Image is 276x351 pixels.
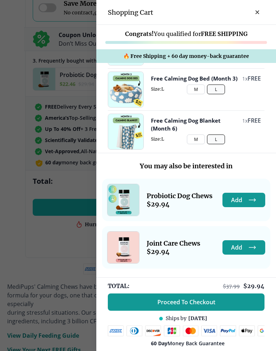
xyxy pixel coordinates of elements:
span: You qualified for [125,30,248,37]
span: $ 29.94 [147,247,200,256]
button: close-cart [250,5,264,19]
h3: Shopping Cart [108,8,153,17]
span: Money Back Guarantee [151,340,225,347]
span: Add [231,196,242,204]
span: Proceed To Checkout [157,298,215,306]
strong: Congrats! [125,30,154,37]
img: apple [239,325,255,336]
img: visa [201,325,217,336]
button: Free Calming Dog Blanket (Month 6) [151,117,239,132]
span: Size: L [151,136,261,142]
span: $ 29.94 [147,200,212,208]
a: Joint Care Chews$29.94 [147,239,200,256]
span: 1 x [242,117,248,124]
img: amex [108,325,124,336]
h3: You may also be interested in [102,162,270,170]
img: Free Calming Dog Bed (Month 3) [108,72,143,107]
button: Add [222,240,265,255]
span: FREE [248,74,261,82]
img: discover [145,325,161,336]
span: Joint Care Chews [147,239,200,247]
a: Joint Care Chews [107,231,139,264]
button: L [207,135,225,144]
img: google [258,325,274,336]
button: Proceed To Checkout [108,293,264,311]
img: Joint Care Chews [107,232,139,263]
span: FREE [248,117,261,124]
img: mastercard [183,325,199,336]
img: paypal [220,325,236,336]
img: diners-club [126,325,142,336]
strong: FREE SHIPPING [201,30,248,37]
img: Probiotic Dog Chews [107,184,139,216]
span: 1 x [242,75,248,82]
span: Probiotic Dog Chews [147,192,212,200]
button: Add [222,193,265,207]
img: Free Calming Dog Blanket (Month 6) [108,114,143,149]
span: Add [231,244,242,251]
strong: 60 Day [151,340,167,347]
span: Size: L [151,86,261,92]
a: Probiotic Dog Chews$29.94 [147,192,212,208]
span: $ 29.94 [243,282,264,290]
span: $ 37.99 [223,283,240,290]
img: jcb [164,325,180,336]
span: [DATE] [188,315,207,322]
a: Probiotic Dog Chews [107,184,139,216]
span: TOTAL: [108,282,129,290]
button: L [207,85,225,94]
span: 🔥 Free Shipping + 60 day money-back guarantee [123,53,249,59]
button: M [187,85,205,94]
span: Ships by [166,315,187,322]
button: Free Calming Dog Bed (Month 3) [151,74,238,82]
button: M [187,135,205,144]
